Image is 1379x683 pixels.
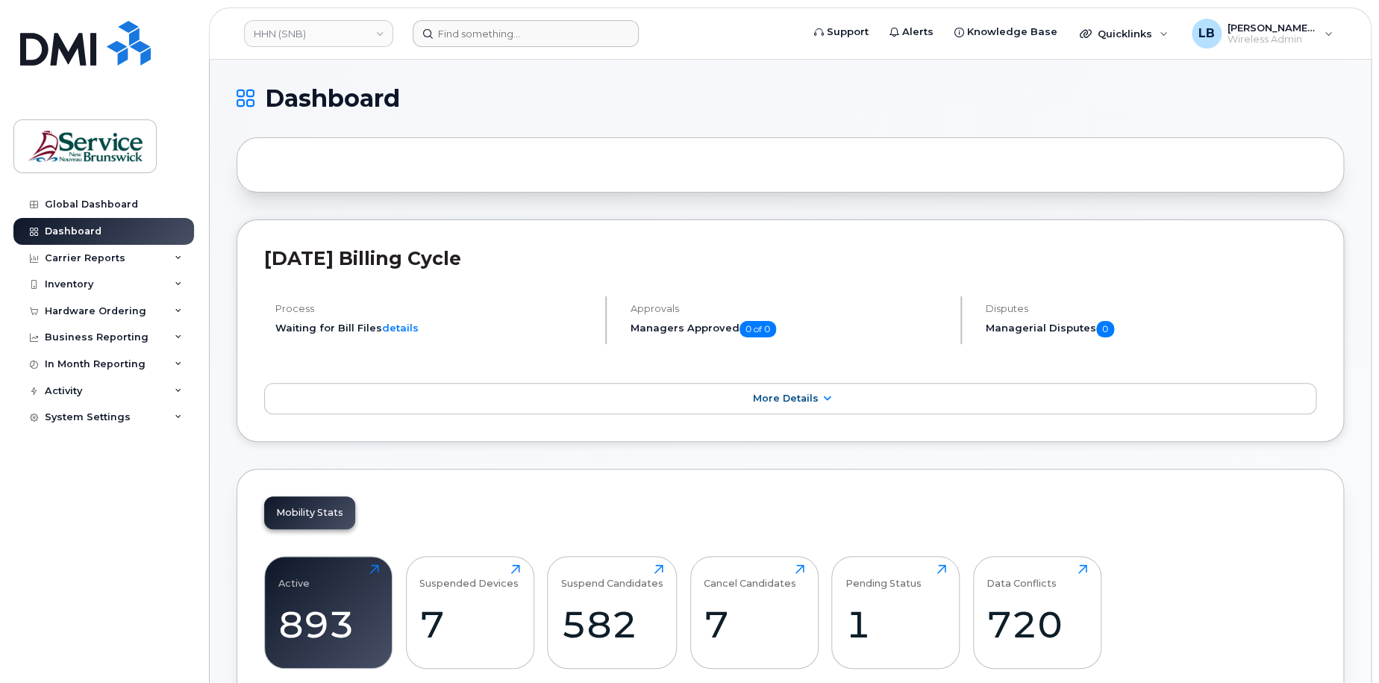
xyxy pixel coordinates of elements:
div: Active [278,564,310,589]
div: 893 [278,602,379,646]
div: Cancel Candidates [704,564,796,589]
a: Data Conflicts720 [986,564,1087,660]
h4: Disputes [986,303,1316,314]
a: Suspend Candidates582 [561,564,663,660]
span: 0 of 0 [739,321,776,337]
a: Active893 [278,564,379,660]
h2: [DATE] Billing Cycle [264,247,1316,269]
div: Pending Status [845,564,922,589]
div: 1 [845,602,946,646]
span: 0 [1096,321,1114,337]
div: 7 [704,602,804,646]
span: More Details [752,393,818,404]
h4: Approvals [631,303,948,314]
h5: Managerial Disputes [986,321,1316,337]
a: Suspended Devices7 [419,564,520,660]
h5: Managers Approved [631,321,948,337]
a: Cancel Candidates7 [704,564,804,660]
div: 582 [561,602,663,646]
span: Dashboard [265,87,400,110]
h4: Process [275,303,592,314]
div: Data Conflicts [986,564,1057,589]
li: Waiting for Bill Files [275,321,592,335]
div: Suspend Candidates [561,564,663,589]
div: 7 [419,602,520,646]
a: details [382,322,419,334]
a: Pending Status1 [845,564,946,660]
div: Suspended Devices [419,564,519,589]
div: 720 [986,602,1087,646]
